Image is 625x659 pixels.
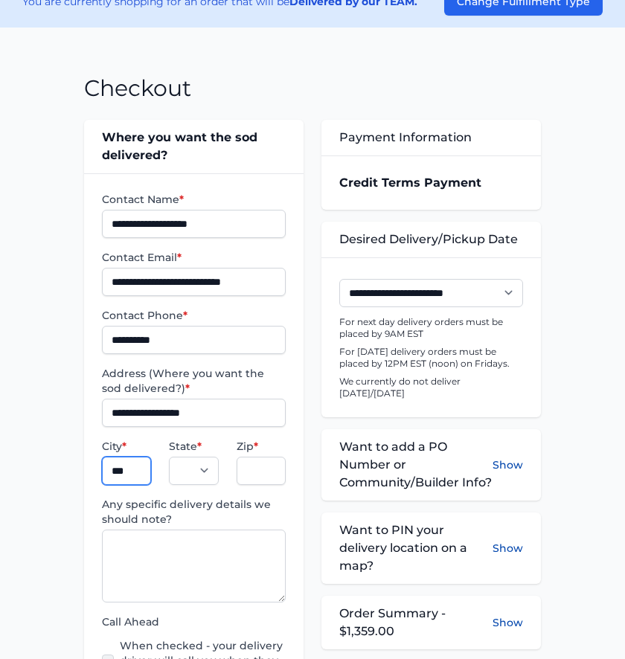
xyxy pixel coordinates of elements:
[84,75,191,102] h1: Checkout
[339,521,493,575] span: Want to PIN your delivery location on a map?
[102,497,286,527] label: Any specific delivery details we should note?
[339,316,523,340] p: For next day delivery orders must be placed by 9AM EST
[339,346,523,370] p: For [DATE] delivery orders must be placed by 12PM EST (noon) on Fridays.
[102,366,286,396] label: Address (Where you want the sod delivered?)
[321,120,541,155] div: Payment Information
[493,615,523,630] button: Show
[169,439,218,454] label: State
[321,222,541,257] div: Desired Delivery/Pickup Date
[102,614,286,629] label: Call Ahead
[339,376,523,399] p: We currently do not deliver [DATE]/[DATE]
[102,439,151,454] label: City
[493,438,523,492] button: Show
[102,192,286,207] label: Contact Name
[102,308,286,323] label: Contact Phone
[339,176,481,190] strong: Credit Terms Payment
[493,521,523,575] button: Show
[84,120,304,173] div: Where you want the sod delivered?
[237,439,286,454] label: Zip
[102,250,286,265] label: Contact Email
[339,438,493,492] span: Want to add a PO Number or Community/Builder Info?
[339,605,493,640] span: Order Summary - $1,359.00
